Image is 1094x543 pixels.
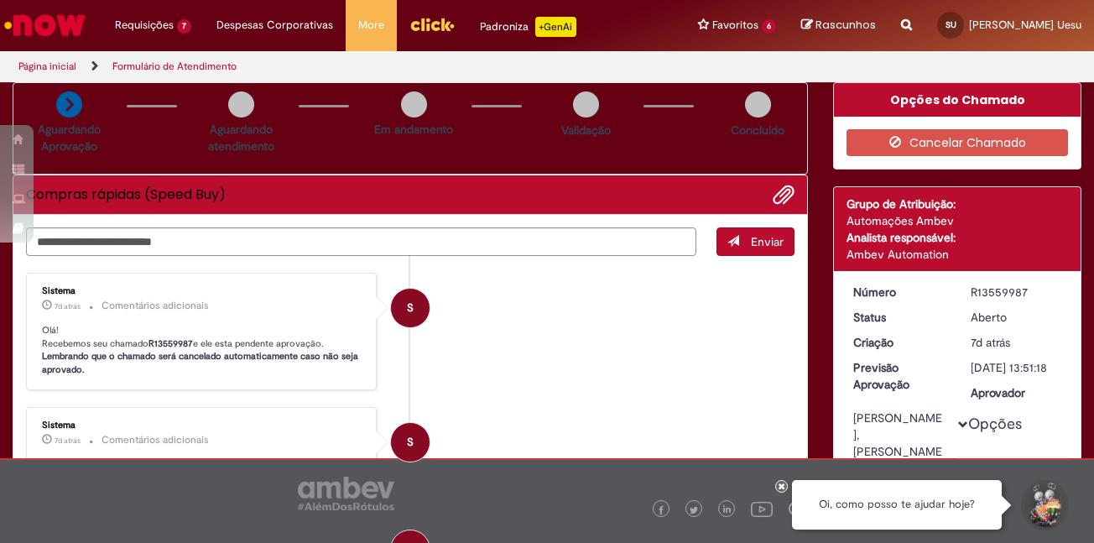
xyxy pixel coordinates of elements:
[401,91,427,117] img: img-circle-grey.png
[657,506,665,514] img: logo_footer_facebook.png
[762,19,776,34] span: 6
[971,335,1010,350] span: 7d atrás
[112,60,237,73] a: Formulário de Atendimento
[841,309,958,326] dt: Status
[391,423,430,462] div: System
[298,477,394,510] img: logo_footer_ambev_rotulo_gray.png
[971,335,1010,350] time: 23/09/2025 15:51:18
[958,384,1076,401] dt: Aprovador
[55,436,81,446] span: 7d atrás
[751,498,773,520] img: logo_footer_youtube.png
[535,17,576,37] p: +GenAi
[946,19,956,30] span: SU
[13,51,716,82] ul: Trilhas de página
[723,505,732,515] img: logo_footer_linkedin.png
[690,506,698,514] img: logo_footer_twitter.png
[847,196,1068,212] div: Grupo de Atribuição:
[358,17,384,34] span: More
[971,359,1063,376] div: [DATE] 13:51:18
[409,12,455,37] img: click_logo_yellow_360x200.png
[42,420,363,431] div: Sistema
[971,334,1063,351] div: 23/09/2025 15:51:18
[971,309,1063,326] div: Aberto
[407,422,414,462] span: S
[789,501,804,516] img: logo_footer_workplace.png
[148,337,193,350] b: R13559987
[192,121,290,154] p: Aguardando atendimento
[18,60,76,73] a: Página inicial
[834,83,1081,117] div: Opções do Chamado
[841,359,958,393] dt: Previsão Aprovação
[374,121,453,138] p: Em andamento
[407,288,414,328] span: S
[969,18,1081,32] span: [PERSON_NAME] Uesu
[745,91,771,117] img: img-circle-grey.png
[2,8,88,42] img: ServiceNow
[42,286,363,296] div: Sistema
[55,436,81,446] time: 23/09/2025 15:51:27
[216,17,333,34] span: Despesas Corporativas
[102,299,209,313] small: Comentários adicionais
[561,122,611,138] p: Validação
[102,433,209,447] small: Comentários adicionais
[847,129,1068,156] button: Cancelar Chamado
[792,480,1002,530] div: Oi, como posso te ajudar hoje?
[42,324,363,377] p: Olá! Recebemos seu chamado e ele esta pendente aprovação.
[55,301,81,311] span: 7d atrás
[847,229,1068,246] div: Analista responsável:
[480,17,576,37] div: Padroniza
[751,234,784,249] span: Enviar
[55,301,81,311] time: 23/09/2025 15:51:31
[773,184,794,206] button: Adicionar anexos
[801,18,876,34] a: Rascunhos
[847,212,1068,229] div: Automações Ambev
[26,187,226,202] h2: Compras rápidas (Speed Buy) Histórico de tíquete
[56,91,82,117] img: arrow-next.png
[847,246,1068,263] div: Ambev Automation
[1018,480,1069,530] button: Iniciar Conversa de Suporte
[841,334,958,351] dt: Criação
[841,284,958,300] dt: Número
[26,227,696,256] textarea: Digite sua mensagem aqui...
[731,122,784,138] p: Concluído
[42,350,361,376] b: Lembrando que o chamado será cancelado automaticamente caso não seja aprovado.
[177,19,191,34] span: 7
[712,17,758,34] span: Favoritos
[228,91,254,117] img: img-circle-grey.png
[20,121,118,154] p: Aguardando Aprovação
[391,289,430,327] div: System
[971,284,1063,300] div: R13559987
[573,91,599,117] img: img-circle-grey.png
[716,227,794,256] button: Enviar
[115,17,174,34] span: Requisições
[815,17,876,33] span: Rascunhos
